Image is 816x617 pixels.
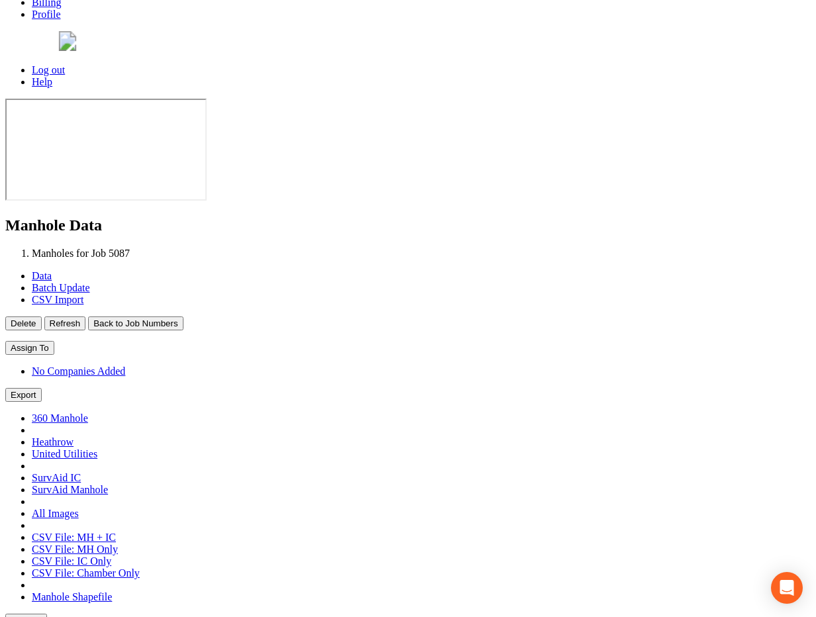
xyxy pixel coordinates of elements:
[32,544,118,555] a: CSV File: MH Only
[32,64,65,75] a: Log out
[32,248,811,260] li: Manholes for Job 5087
[32,555,111,567] a: CSV File: IC Only
[44,316,86,330] button: Refresh
[32,294,83,305] a: CSV Import
[32,282,90,293] a: Batch Update
[32,436,74,448] a: Heathrow
[32,532,116,543] a: CSV File: MH + IC
[771,572,803,604] div: Open Intercom Messenger
[5,388,42,402] button: Export
[32,448,97,459] a: United Utilities
[32,365,125,377] a: No Companies Added
[5,216,811,234] h2: Manhole Data
[32,484,108,495] a: SurvAid Manhole
[32,412,88,424] a: 360 Manhole
[32,567,140,579] a: CSV File: Chamber Only
[32,270,52,281] a: Data
[88,316,183,330] button: Back to Job Numbers
[32,472,81,483] a: SurvAid IC
[32,76,52,87] a: Help
[5,341,54,355] button: Assign To
[5,316,42,330] button: Delete
[32,508,79,519] a: All Images
[32,591,112,602] a: Manhole Shapefile
[32,9,61,20] a: Profile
